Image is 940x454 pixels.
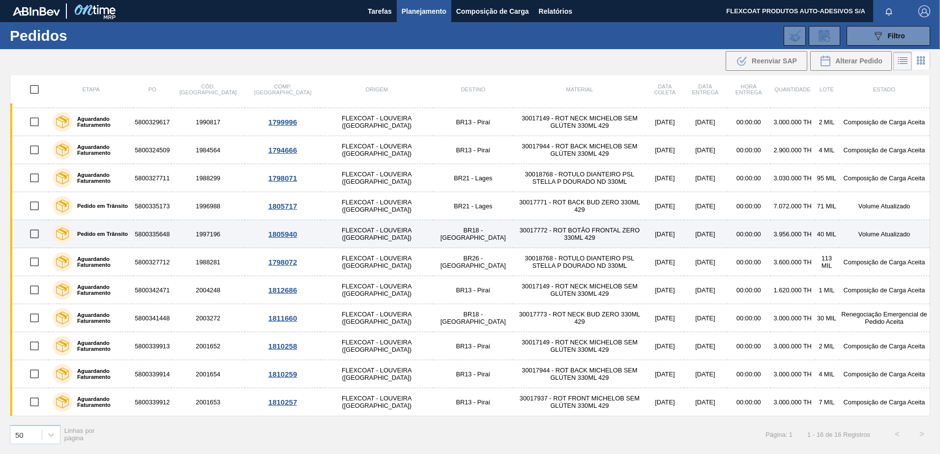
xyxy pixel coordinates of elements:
td: FLEXCOAT - LOUVEIRA ([GEOGRAPHIC_DATA]) [321,248,433,276]
div: Importar Negociações dos Pedidos [784,26,806,46]
td: 71 MIL [815,192,839,220]
td: [DATE] [646,248,684,276]
div: Reenviar SAP [726,51,807,71]
td: [DATE] [684,220,727,248]
td: 5800327712 [133,248,171,276]
span: Origem [366,86,388,92]
td: 30017944 - ROT BACK MICHELOB SEM GLÚTEN 330ML 429 [513,136,646,164]
td: BR13 - Piraí [433,136,513,164]
label: Aguardando Faturamento [72,312,129,324]
td: 3.000.000 TH [770,304,814,332]
button: Notificações [873,4,905,18]
label: Aguardando Faturamento [72,396,129,408]
td: 3.000.000 TH [770,108,814,136]
td: 1984564 [171,136,245,164]
a: Aguardando Faturamento58003245091984564FLEXCOAT - LOUVEIRA ([GEOGRAPHIC_DATA])BR13 - Piraí3001794... [10,136,930,164]
td: 2.900.000 TH [770,136,814,164]
span: Comp. [GEOGRAPHIC_DATA] [254,84,311,95]
td: [DATE] [646,108,684,136]
label: Aguardando Faturamento [72,368,129,380]
td: 5800341448 [133,304,171,332]
td: [DATE] [646,332,684,360]
td: [DATE] [684,248,727,276]
span: Data coleta [654,84,676,95]
a: Aguardando Faturamento58003399132001652FLEXCOAT - LOUVEIRA ([GEOGRAPHIC_DATA])BR13 - Piraí3001714... [10,332,930,360]
span: Relatórios [539,5,572,17]
div: 1798072 [246,258,319,266]
td: Composição de Carga Aceita [839,388,930,416]
td: 3.000.000 TH [770,360,814,388]
img: Logout [918,5,930,17]
td: 5800339913 [133,332,171,360]
td: BR13 - Piraí [433,360,513,388]
td: 00:00:00 [727,304,770,332]
td: 00:00:00 [727,136,770,164]
td: BR18 - [GEOGRAPHIC_DATA] [433,304,513,332]
span: Tarefas [368,5,392,17]
span: 1 - 16 de 16 Registros [807,431,870,438]
td: 5800339912 [133,388,171,416]
td: Composição de Carga Aceita [839,276,930,304]
td: BR21 - Lages [433,164,513,192]
span: Alterar Pedido [835,57,882,65]
td: BR13 - Piraí [433,332,513,360]
span: Cód. [GEOGRAPHIC_DATA] [179,84,236,95]
div: 1810258 [246,342,319,350]
label: Aguardando Faturamento [72,340,129,352]
label: Aguardando Faturamento [72,116,129,128]
span: Reenviar SAP [752,57,797,65]
td: [DATE] [646,360,684,388]
td: 3.956.000 TH [770,220,814,248]
td: 1.620.000 TH [770,276,814,304]
td: 1997196 [171,220,245,248]
td: 3.030.000 TH [770,164,814,192]
label: Aguardando Faturamento [72,172,129,184]
td: 30017149 - ROT NECK MICHELOB SEM GLÚTEN 330ML 429 [513,332,646,360]
button: Filtro [847,26,930,46]
td: FLEXCOAT - LOUVEIRA ([GEOGRAPHIC_DATA]) [321,220,433,248]
td: [DATE] [646,164,684,192]
td: 00:00:00 [727,332,770,360]
div: 1810259 [246,370,319,378]
td: FLEXCOAT - LOUVEIRA ([GEOGRAPHIC_DATA]) [321,164,433,192]
div: 1805940 [246,230,319,238]
div: 1798071 [246,174,319,182]
span: Linhas por página [64,427,95,442]
td: BR13 - Piraí [433,388,513,416]
div: 50 [15,430,24,439]
td: Composição de Carga Aceita [839,248,930,276]
label: Aguardando Faturamento [72,256,129,268]
span: Lote [820,86,834,92]
td: 5800324509 [133,136,171,164]
td: 30018768 - ROTULO DIANTEIRO PSL STELLA P DOURADO ND 330ML [513,164,646,192]
td: Composição de Carga Aceita [839,108,930,136]
td: 00:00:00 [727,108,770,136]
td: 2003272 [171,304,245,332]
span: Hora Entrega [735,84,762,95]
h1: Pedidos [10,30,157,41]
div: 1805717 [246,202,319,210]
td: FLEXCOAT - LOUVEIRA ([GEOGRAPHIC_DATA]) [321,108,433,136]
td: Composição de Carga Aceita [839,164,930,192]
td: [DATE] [646,388,684,416]
div: 1799996 [246,118,319,126]
td: 00:00:00 [727,192,770,220]
td: [DATE] [684,360,727,388]
div: Visão em Cards [912,52,930,70]
td: 2001654 [171,360,245,388]
td: 2 MIL [815,332,839,360]
td: 2001653 [171,388,245,416]
button: < [885,422,910,447]
td: BR18 - [GEOGRAPHIC_DATA] [433,220,513,248]
td: 30017149 - ROT NECK MICHELOB SEM GLÚTEN 330ML 429 [513,276,646,304]
td: [DATE] [646,136,684,164]
td: 3.000.000 TH [770,332,814,360]
td: 5800339914 [133,360,171,388]
a: Pedido em Trânsito58003351731996988FLEXCOAT - LOUVEIRA ([GEOGRAPHIC_DATA])BR21 - Lages30017771 - ... [10,192,930,220]
td: FLEXCOAT - LOUVEIRA ([GEOGRAPHIC_DATA]) [321,332,433,360]
td: 7 MIL [815,388,839,416]
td: 00:00:00 [727,388,770,416]
td: 3.600.000 TH [770,248,814,276]
td: 2001652 [171,332,245,360]
td: [DATE] [684,164,727,192]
